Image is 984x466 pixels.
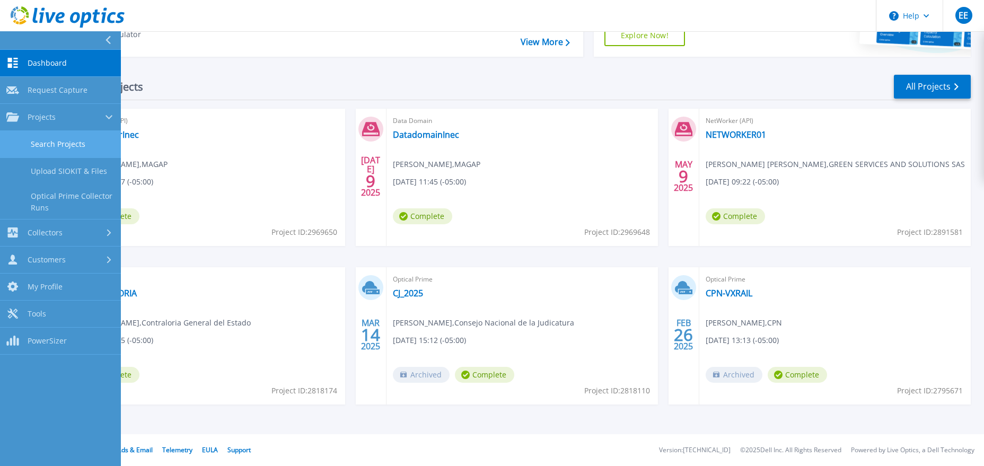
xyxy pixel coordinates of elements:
span: [PERSON_NAME] , MAGAP [80,159,168,170]
span: Customers [28,255,66,265]
div: [DATE] 2025 [361,157,381,196]
span: Archived [706,367,762,383]
span: Dashboard [28,58,67,68]
span: [DATE] 15:12 (-05:00) [393,335,466,346]
span: Project ID: 2795671 [897,385,963,397]
span: [PERSON_NAME] , CPN [706,317,782,329]
span: Project ID: 2818110 [584,385,650,397]
span: 26 [674,330,693,339]
span: Optical Prime [706,274,964,285]
span: My Profile [28,282,63,292]
span: Complete [393,208,452,224]
a: DatadomainInec [393,129,459,140]
a: CPN-VXRAIL [706,288,752,298]
span: Project ID: 2969650 [271,226,337,238]
span: PowerSizer [28,336,67,346]
a: CONTRALORIA [80,288,137,298]
span: [PERSON_NAME] , Consejo Nacional de la Judicatura [393,317,574,329]
a: All Projects [894,75,971,99]
div: MAY 2025 [673,157,693,196]
div: FEB 2025 [673,315,693,354]
span: Project ID: 2818174 [271,385,337,397]
span: Optical Prime [80,274,339,285]
span: Project ID: 2891581 [897,226,963,238]
span: Complete [706,208,765,224]
span: NetWorker (API) [706,115,964,127]
span: [PERSON_NAME] , MAGAP [393,159,480,170]
li: © 2025 Dell Inc. All Rights Reserved [740,447,841,454]
span: Collectors [28,228,63,238]
span: [DATE] 09:22 (-05:00) [706,176,779,188]
span: [PERSON_NAME] , Contraloria General del Estado [80,317,251,329]
span: Optical Prime [393,274,652,285]
a: CJ_2025 [393,288,423,298]
a: Support [227,445,251,454]
span: Data Domain [393,115,652,127]
span: Request Capture [28,85,87,95]
li: Version: [TECHNICAL_ID] [659,447,731,454]
span: NetWorker (API) [80,115,339,127]
span: [DATE] 11:45 (-05:00) [393,176,466,188]
a: Explore Now! [604,25,685,46]
span: [DATE] 13:13 (-05:00) [706,335,779,346]
span: EE [959,11,968,20]
span: Project ID: 2969648 [584,226,650,238]
span: Complete [768,367,827,383]
a: NETWORKER01 [706,129,766,140]
a: EULA [202,445,218,454]
a: Ads & Email [117,445,153,454]
a: View More [521,37,570,47]
span: 14 [361,330,380,339]
span: [PERSON_NAME] [PERSON_NAME] , GREEN SERVICES AND SOLUTIONS SAS [706,159,965,170]
div: MAR 2025 [361,315,381,354]
span: 9 [366,177,375,186]
li: Powered by Live Optics, a Dell Technology [851,447,974,454]
span: 9 [679,172,688,181]
a: Telemetry [162,445,192,454]
span: Tools [28,309,46,319]
span: Archived [393,367,450,383]
span: Complete [455,367,514,383]
span: Projects [28,112,56,122]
